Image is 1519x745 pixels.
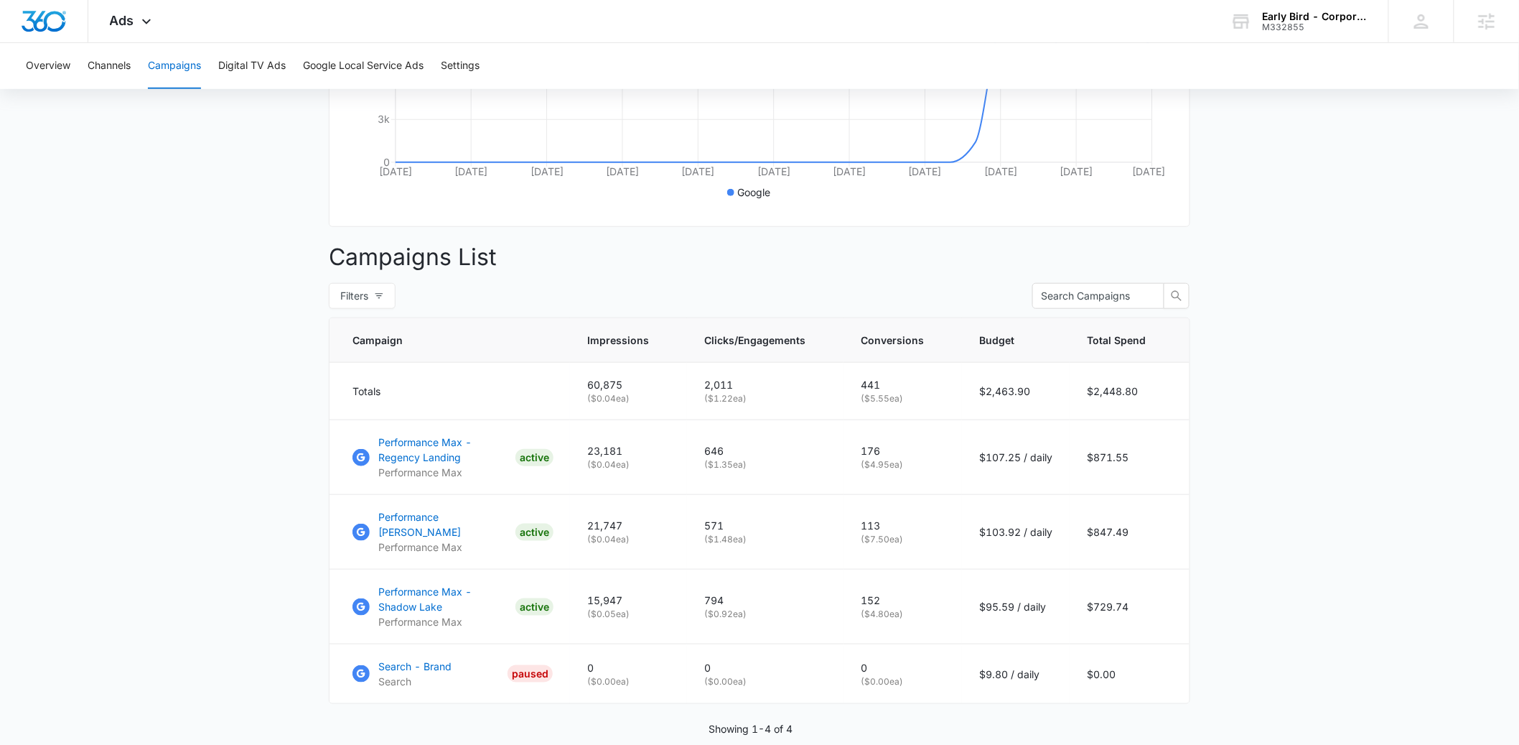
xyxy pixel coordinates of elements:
p: 21,747 [587,518,670,533]
p: Performance Max [378,614,510,629]
p: ( $0.00 ea) [587,675,670,688]
p: 15,947 [587,593,670,608]
p: $107.25 / daily [979,450,1052,465]
span: Total Spend [1087,333,1146,348]
p: ( $1.48 ea) [704,533,826,546]
p: Campaigns List [329,240,1190,274]
tspan: [DATE] [1060,165,1093,177]
p: 0 [587,660,670,675]
tspan: [DATE] [379,165,412,177]
tspan: 3k [378,113,390,125]
div: Totals [352,384,553,399]
p: ( $0.04 ea) [587,392,670,405]
p: 60,875 [587,377,670,392]
p: Performance [PERSON_NAME] [378,509,510,540]
p: ( $0.04 ea) [587,458,670,471]
button: Digital TV Ads [218,43,286,89]
p: Performance Max [378,540,510,555]
p: $9.80 / daily [979,667,1052,682]
p: Search [378,674,452,689]
p: $2,463.90 [979,384,1052,399]
p: 152 [861,593,945,608]
span: Clicks/Engagements [704,333,805,348]
p: 646 [704,443,826,458]
tspan: [DATE] [682,165,715,177]
img: Google Ads [352,598,370,616]
button: Channels [88,43,131,89]
td: $847.49 [1070,495,1190,570]
p: Performance Max - Shadow Lake [378,584,510,614]
p: 794 [704,593,826,608]
td: $871.55 [1070,420,1190,495]
tspan: [DATE] [606,165,639,177]
a: Google AdsPerformance Max - Shadow LakePerformance MaxACTIVE [352,584,553,629]
p: ( $0.00 ea) [861,675,945,688]
img: Google Ads [352,524,370,541]
span: Impressions [587,333,649,348]
p: ( $0.00 ea) [704,675,826,688]
p: ( $0.04 ea) [587,533,670,546]
p: 571 [704,518,826,533]
p: Performance Max [378,465,510,480]
span: Budget [979,333,1032,348]
p: ( $4.95 ea) [861,458,945,471]
button: Filters [329,283,396,309]
p: ( $1.22 ea) [704,392,826,405]
tspan: [DATE] [1133,165,1166,177]
p: 23,181 [587,443,670,458]
div: account id [1263,22,1368,32]
p: ( $7.50 ea) [861,533,945,546]
input: Search Campaigns [1041,288,1144,304]
tspan: [DATE] [531,165,564,177]
div: account name [1263,11,1368,22]
button: Campaigns [148,43,201,89]
p: ( $0.05 ea) [587,608,670,621]
button: Google Local Service Ads [303,43,424,89]
tspan: [DATE] [454,165,487,177]
p: 0 [704,660,826,675]
p: ( $1.35 ea) [704,458,826,471]
p: Search - Brand [378,659,452,674]
span: Campaign [352,333,532,348]
p: 113 [861,518,945,533]
span: Conversions [861,333,924,348]
p: $95.59 / daily [979,599,1052,614]
p: 0 [861,660,945,675]
span: Filters [340,288,368,304]
td: $0.00 [1070,644,1190,704]
p: Showing 1-4 of 4 [709,721,793,736]
div: ACTIVE [515,598,553,616]
span: search [1164,290,1189,302]
tspan: [DATE] [909,165,942,177]
tspan: [DATE] [984,165,1017,177]
div: ACTIVE [515,524,553,541]
p: Google [737,185,770,200]
button: search [1164,283,1190,309]
p: 441 [861,377,945,392]
button: Overview [26,43,70,89]
p: 2,011 [704,377,826,392]
td: $729.74 [1070,570,1190,644]
a: Google AdsPerformance [PERSON_NAME]Performance MaxACTIVE [352,509,553,555]
span: Ads [110,13,134,28]
div: ACTIVE [515,449,553,466]
p: ( $0.92 ea) [704,608,826,621]
tspan: 0 [383,156,390,168]
p: Performance Max - Regency Landing [378,435,510,465]
img: Google Ads [352,449,370,466]
p: ( $5.55 ea) [861,392,945,405]
p: ( $4.80 ea) [861,608,945,621]
tspan: [DATE] [833,165,866,177]
a: Google AdsSearch - BrandSearchPAUSED [352,659,553,689]
a: Google AdsPerformance Max - Regency LandingPerformance MaxACTIVE [352,435,553,480]
img: Google Ads [352,665,370,682]
td: $2,448.80 [1070,363,1190,420]
button: Settings [441,43,480,89]
p: $103.92 / daily [979,524,1052,540]
p: 176 [861,443,945,458]
div: PAUSED [508,665,553,682]
tspan: [DATE] [757,165,790,177]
